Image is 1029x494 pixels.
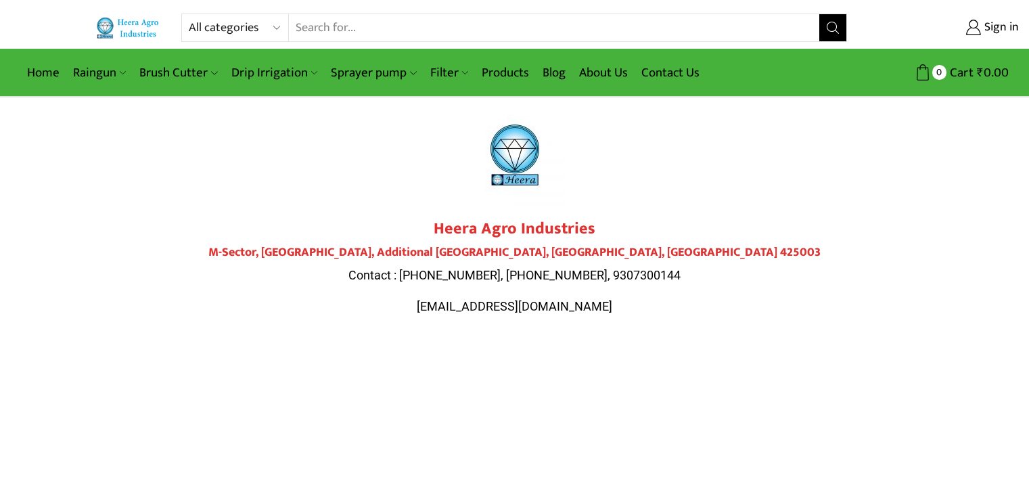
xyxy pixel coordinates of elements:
[475,57,536,89] a: Products
[977,62,984,83] span: ₹
[819,14,846,41] button: Search button
[981,19,1019,37] span: Sign in
[417,299,612,313] span: [EMAIL_ADDRESS][DOMAIN_NAME]
[133,57,224,89] a: Brush Cutter
[464,104,566,206] img: heera-logo-1000
[635,57,706,89] a: Contact Us
[136,246,894,261] h4: M-Sector, [GEOGRAPHIC_DATA], Additional [GEOGRAPHIC_DATA], [GEOGRAPHIC_DATA], [GEOGRAPHIC_DATA] 4...
[225,57,324,89] a: Drip Irrigation
[20,57,66,89] a: Home
[536,57,572,89] a: Blog
[289,14,820,41] input: Search for...
[572,57,635,89] a: About Us
[424,57,475,89] a: Filter
[867,16,1019,40] a: Sign in
[324,57,423,89] a: Sprayer pump
[932,65,946,79] span: 0
[66,57,133,89] a: Raingun
[946,64,974,82] span: Cart
[977,62,1009,83] bdi: 0.00
[861,60,1009,85] a: 0 Cart ₹0.00
[434,215,595,242] strong: Heera Agro Industries
[348,268,681,282] span: Contact : [PHONE_NUMBER], [PHONE_NUMBER], 9307300144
